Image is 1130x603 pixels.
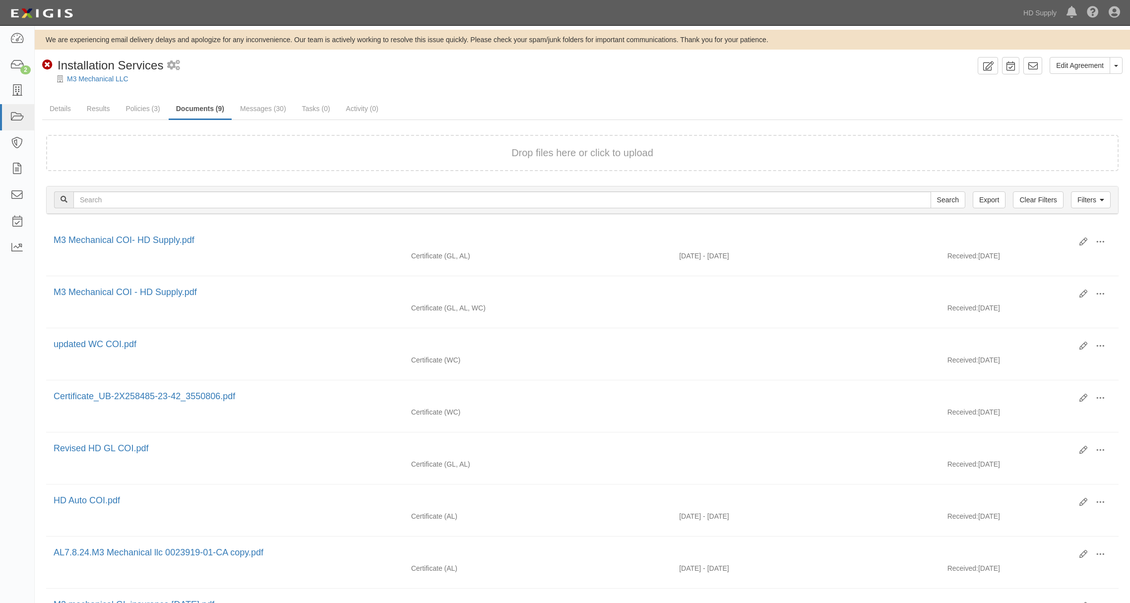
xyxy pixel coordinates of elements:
[404,251,672,261] div: General Liability Auto Liability
[1013,191,1063,208] a: Clear Filters
[940,459,1119,474] div: [DATE]
[672,459,940,460] div: Effective - Expiration
[947,459,978,469] p: Received:
[404,563,672,573] div: Auto Liability
[54,442,1072,455] div: Revised HD GL COI.pdf
[511,146,653,160] button: Drop files here or click to upload
[940,251,1119,266] div: [DATE]
[947,303,978,313] p: Received:
[1071,191,1111,208] a: Filters
[54,391,235,401] a: Certificate_UB-2X258485-23-42_3550806.pdf
[672,511,940,521] div: Effective 01/30/2024 - Expiration 01/30/2025
[338,99,385,119] a: Activity (0)
[947,407,978,417] p: Received:
[404,459,672,469] div: General Liability Auto Liability
[35,35,1130,45] div: We are experiencing email delivery delays and apologize for any inconvenience. Our team is active...
[940,303,1119,318] div: [DATE]
[54,443,148,453] a: Revised HD GL COI.pdf
[54,235,194,245] a: M3 Mechanical COI- HD Supply.pdf
[169,99,232,120] a: Documents (9)
[54,338,1072,351] div: updated WC COI.pdf
[1050,57,1110,74] a: Edit Agreement
[947,511,978,521] p: Received:
[404,355,672,365] div: Workers Compensation/Employers Liability
[295,99,338,119] a: Tasks (0)
[118,99,167,119] a: Policies (3)
[672,407,940,408] div: Effective - Expiration
[20,65,31,74] div: 2
[672,355,940,356] div: Effective - Expiration
[42,60,53,70] i: Non-Compliant
[167,60,180,71] i: 2 scheduled workflows
[54,286,1072,299] div: M3 Mechanical COI - HD Supply.pdf
[54,234,1072,247] div: M3 Mechanical COI- HD Supply.pdf
[58,59,163,72] span: Installation Services
[42,57,163,74] div: Installation Services
[1087,7,1099,19] i: Help Center - Complianz
[672,251,940,261] div: Effective 08/01/2025 - Expiration 08/01/2026
[54,287,197,297] a: M3 Mechanical COI - HD Supply.pdf
[79,99,118,119] a: Results
[940,407,1119,422] div: [DATE]
[54,495,120,505] a: HD Auto COI.pdf
[973,191,1005,208] a: Export
[947,251,978,261] p: Received:
[1018,3,1062,23] a: HD Supply
[42,99,78,119] a: Details
[404,303,672,313] div: General Liability Auto Liability Workers Compensation/Employers Liability
[931,191,965,208] input: Search
[54,339,136,349] a: updated WC COI.pdf
[404,511,672,521] div: Auto Liability
[54,494,1072,507] div: HD Auto COI.pdf
[73,191,931,208] input: Search
[940,563,1119,578] div: [DATE]
[233,99,294,119] a: Messages (30)
[940,355,1119,370] div: [DATE]
[7,4,76,22] img: logo-5460c22ac91f19d4615b14bd174203de0afe785f0fc80cf4dbbc73dc1793850b.png
[947,355,978,365] p: Received:
[54,547,263,557] a: AL7.8.24.M3 Mechanical llc 0023919-01-CA copy.pdf
[672,303,940,303] div: Effective - Expiration
[947,563,978,573] p: Received:
[404,407,672,417] div: Workers Compensation/Employers Liability
[940,511,1119,526] div: [DATE]
[672,563,940,573] div: Effective 07/08/2023 - Expiration 07/08/2024
[54,390,1072,403] div: Certificate_UB-2X258485-23-42_3550806.pdf
[67,75,128,83] a: M3 Mechanical LLC
[54,546,1072,559] div: AL7.8.24.M3 Mechanical llc 0023919-01-CA copy.pdf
